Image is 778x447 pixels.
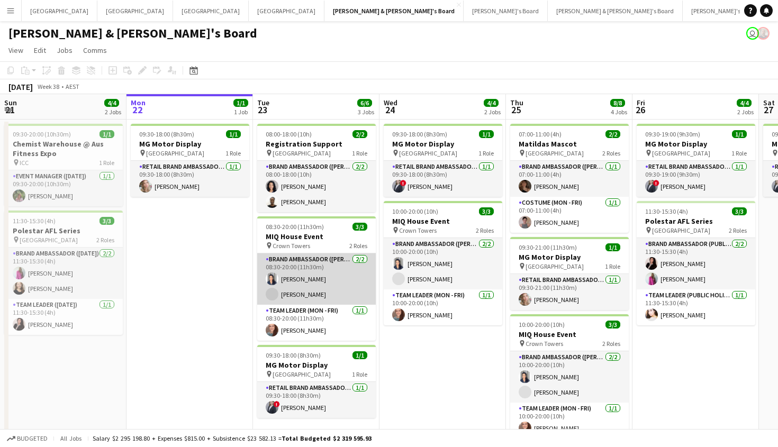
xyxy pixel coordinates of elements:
[99,217,114,225] span: 3/3
[4,43,28,57] a: View
[510,237,629,310] app-job-card: 09:30-21:00 (11h30m)1/1MG Motor Display [GEOGRAPHIC_DATA]1 RoleRETAIL Brand Ambassador (Mon - Fri...
[384,139,502,149] h3: MG Motor Display
[510,314,629,439] app-job-card: 10:00-20:00 (10h)3/3MIQ House Event Crown Towers2 RolesBrand Ambassador ([PERSON_NAME])2/210:00-2...
[96,236,114,244] span: 2 Roles
[519,321,565,329] span: 10:00-20:00 (10h)
[4,124,123,206] app-job-card: 09:30-20:00 (10h30m)1/1Chemist Warehouse @ Aus Fitness Expo ICC1 RoleEvent Manager ([DATE])1/109:...
[282,434,372,442] span: Total Budgeted $2 319 595.93
[610,99,625,107] span: 8/8
[105,108,121,116] div: 2 Jobs
[58,434,84,442] span: All jobs
[257,124,376,212] app-job-card: 08:00-18:00 (10h)2/2Registration Support [GEOGRAPHIC_DATA]1 RoleBrand Ambassador ([PERSON_NAME])2...
[637,139,755,149] h3: MG Motor Display
[79,43,111,57] a: Comms
[732,207,747,215] span: 3/3
[257,360,376,370] h3: MG Motor Display
[653,180,659,186] span: !
[602,149,620,157] span: 2 Roles
[257,216,376,341] app-job-card: 08:30-20:00 (11h30m)3/3MIQ House Event Crown Towers2 RolesBrand Ambassador ([PERSON_NAME])2/208:3...
[266,223,324,231] span: 08:30-20:00 (11h30m)
[605,321,620,329] span: 3/3
[5,433,49,444] button: Budgeted
[352,351,367,359] span: 1/1
[4,226,123,235] h3: Polestar AFL Series
[464,1,548,21] button: [PERSON_NAME]'s Board
[479,207,494,215] span: 3/3
[510,351,629,403] app-card-role: Brand Ambassador ([PERSON_NAME])2/210:00-20:00 (10h)[PERSON_NAME][PERSON_NAME]
[384,216,502,226] h3: MIQ House Event
[652,149,710,157] span: [GEOGRAPHIC_DATA]
[266,130,312,138] span: 08:00-18:00 (10h)
[683,1,767,21] button: [PERSON_NAME]'s Board
[349,242,367,250] span: 2 Roles
[637,289,755,325] app-card-role: Team Leader (Public Holiday)1/111:30-15:30 (4h)[PERSON_NAME]
[746,27,759,40] app-user-avatar: Jenny Tu
[510,197,629,233] app-card-role: Costume (Mon - Fri)1/107:00-11:00 (4h)[PERSON_NAME]
[131,161,249,197] app-card-role: RETAIL Brand Ambassador (Mon - Fri)1/109:30-18:00 (8h30m)[PERSON_NAME]
[384,161,502,197] app-card-role: RETAIL Brand Ambassador (Mon - Fri)1/109:30-18:00 (8h30m)![PERSON_NAME]
[3,104,17,116] span: 21
[257,305,376,341] app-card-role: Team Leader (Mon - Fri)1/108:30-20:00 (11h30m)[PERSON_NAME]
[4,211,123,335] app-job-card: 11:30-15:30 (4h)3/3Polestar AFL Series [GEOGRAPHIC_DATA]2 RolesBrand Ambassador ([DATE])2/211:30-...
[17,435,48,442] span: Budgeted
[602,340,620,348] span: 2 Roles
[637,124,755,197] app-job-card: 09:30-19:00 (9h30m)1/1MG Motor Display [GEOGRAPHIC_DATA]1 RoleRETAIL Brand Ambassador (Mon - Fri)...
[4,139,123,158] h3: Chemist Warehouse @ Aus Fitness Expo
[131,98,146,107] span: Mon
[510,161,629,197] app-card-role: Brand Ambassador ([PERSON_NAME])1/107:00-11:00 (4h)[PERSON_NAME]
[757,27,770,40] app-user-avatar: Neil Burton
[510,98,523,107] span: Thu
[256,104,269,116] span: 23
[510,124,629,233] app-job-card: 07:00-11:00 (4h)2/2Matildas Mascot [GEOGRAPHIC_DATA]2 RolesBrand Ambassador ([PERSON_NAME])1/107:...
[392,207,438,215] span: 10:00-20:00 (10h)
[526,262,584,270] span: [GEOGRAPHIC_DATA]
[52,43,77,57] a: Jobs
[400,180,406,186] span: !
[637,201,755,325] app-job-card: 11:30-15:30 (4h)3/3Polestar AFL Series [GEOGRAPHIC_DATA]2 RolesBrand Ambassador (Public Holiday)2...
[57,45,73,55] span: Jobs
[731,149,747,157] span: 1 Role
[384,289,502,325] app-card-role: Team Leader (Mon - Fri)1/110:00-20:00 (10h)[PERSON_NAME]
[352,223,367,231] span: 3/3
[324,1,464,21] button: [PERSON_NAME] & [PERSON_NAME]'s Board
[131,139,249,149] h3: MG Motor Display
[519,130,562,138] span: 07:00-11:00 (4h)
[611,108,627,116] div: 4 Jobs
[635,104,645,116] span: 26
[510,252,629,262] h3: MG Motor Display
[384,238,502,289] app-card-role: Brand Ambassador ([PERSON_NAME])2/210:00-20:00 (10h)[PERSON_NAME][PERSON_NAME]
[484,99,499,107] span: 4/4
[22,1,97,21] button: [GEOGRAPHIC_DATA]
[35,83,61,90] span: Week 38
[729,226,747,234] span: 2 Roles
[139,130,194,138] span: 09:30-18:00 (8h30m)
[257,161,376,212] app-card-role: Brand Ambassador ([PERSON_NAME])2/208:00-18:00 (10h)[PERSON_NAME][PERSON_NAME]
[652,226,710,234] span: [GEOGRAPHIC_DATA]
[234,108,248,116] div: 1 Job
[476,226,494,234] span: 2 Roles
[510,330,629,339] h3: MIQ House Event
[510,139,629,149] h3: Matildas Mascot
[8,81,33,92] div: [DATE]
[352,149,367,157] span: 1 Role
[97,1,173,21] button: [GEOGRAPHIC_DATA]
[479,130,494,138] span: 1/1
[131,124,249,197] div: 09:30-18:00 (8h30m)1/1MG Motor Display [GEOGRAPHIC_DATA]1 RoleRETAIL Brand Ambassador (Mon - Fri)...
[526,340,563,348] span: Crown Towers
[645,130,700,138] span: 09:30-19:00 (9h30m)
[20,159,29,167] span: ICC
[384,201,502,325] app-job-card: 10:00-20:00 (10h)3/3MIQ House Event Crown Towers2 RolesBrand Ambassador ([PERSON_NAME])2/210:00-2...
[4,299,123,335] app-card-role: Team Leader ([DATE])1/111:30-15:30 (4h)[PERSON_NAME]
[384,98,397,107] span: Wed
[384,124,502,197] app-job-card: 09:30-18:00 (8h30m)1/1MG Motor Display [GEOGRAPHIC_DATA]1 RoleRETAIL Brand Ambassador (Mon - Fri)...
[526,149,584,157] span: [GEOGRAPHIC_DATA]
[8,25,257,41] h1: [PERSON_NAME] & [PERSON_NAME]'s Board
[358,108,374,116] div: 3 Jobs
[382,104,397,116] span: 24
[257,253,376,305] app-card-role: Brand Ambassador ([PERSON_NAME])2/208:30-20:00 (11h30m)[PERSON_NAME][PERSON_NAME]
